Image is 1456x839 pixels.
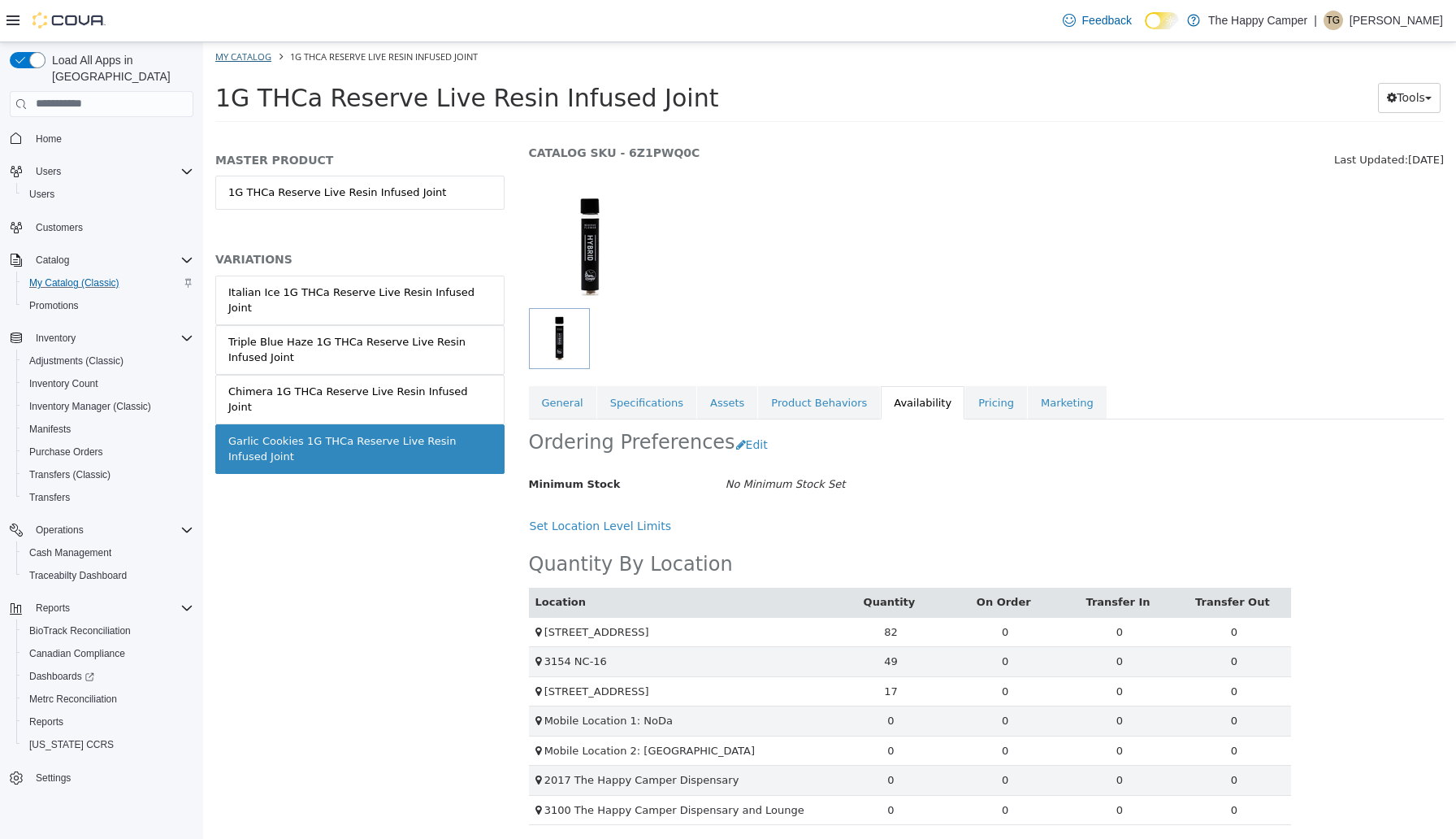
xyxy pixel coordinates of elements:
[23,667,101,686] a: Dashboards
[973,605,1088,635] td: 0
[29,520,193,540] span: Operations
[23,296,193,315] span: Promotions
[16,294,200,317] button: Promotions
[29,423,71,436] span: Manifests
[16,665,200,688] a: Dashboards
[29,768,77,788] a: Settings
[1056,4,1138,37] a: Feedback
[12,133,301,167] a: 1G THCa Reserve Live Resin Infused Joint
[341,643,446,655] span: [STREET_ADDRESS]
[23,488,76,507] a: Transfers
[630,634,745,664] td: 17
[29,217,193,237] span: Customers
[3,597,200,619] button: Reports
[23,543,193,563] span: Cash Management
[860,605,974,635] td: 0
[29,520,90,540] button: Operations
[29,129,68,149] a: Home
[16,272,200,294] button: My Catalog (Classic)
[23,689,193,709] span: Metrc Reconciliation
[16,711,200,733] button: Reports
[1205,111,1241,124] span: [DATE]
[23,185,193,204] span: Users
[326,436,418,448] span: Minimum Stock
[29,446,103,459] span: Purchase Orders
[29,377,98,390] span: Inventory Count
[23,419,193,439] span: Manifests
[23,621,193,641] span: BioTrack Reconciliation
[16,688,200,711] button: Metrc Reconciliation
[860,724,974,754] td: 0
[973,753,1088,783] td: 0
[23,465,193,485] span: Transfers (Classic)
[23,397,193,416] span: Inventory Manager (Classic)
[326,469,478,499] button: Set Location Level Limits
[23,273,126,293] a: My Catalog (Classic)
[745,605,860,635] td: 0
[1350,11,1443,30] p: [PERSON_NAME]
[23,374,105,393] a: Inventory Count
[36,772,71,785] span: Settings
[341,762,601,774] span: 3100 The Happy Camper Dispensary and Lounge
[860,575,974,605] td: 0
[326,510,530,535] h2: Quantity By Location
[29,162,67,181] button: Users
[29,670,94,683] span: Dashboards
[973,575,1088,605] td: 0
[973,664,1088,694] td: 0
[23,735,120,754] a: [US_STATE] CCRS
[860,753,974,783] td: 0
[23,273,193,293] span: My Catalog (Classic)
[16,541,200,564] button: Cash Management
[341,613,404,625] span: 3154 NC-16
[29,354,123,367] span: Adjustments (Classic)
[3,249,200,272] button: Catalog
[762,344,824,378] a: Pricing
[1327,11,1341,30] span: TG
[326,388,532,413] h2: Ordering Preferences
[3,160,200,183] button: Users
[29,299,79,312] span: Promotions
[522,436,643,448] i: No Minimum Stock Set
[16,395,200,418] button: Inventory Manager (Classic)
[29,328,193,348] span: Inventory
[29,598,76,618] button: Reports
[45,52,193,85] span: Load All Apps in [GEOGRAPHIC_DATA]
[36,524,84,537] span: Operations
[10,120,193,832] nav: Complex example
[23,442,193,462] span: Purchase Orders
[16,463,200,486] button: Transfers (Classic)
[341,584,446,596] span: [STREET_ADDRESS]
[745,664,860,694] td: 0
[661,554,716,566] a: Quantity
[745,724,860,754] td: 0
[87,8,275,20] span: 1G THCa Reserve Live Resin Infused Joint
[825,344,903,378] a: Marketing
[630,753,745,783] td: 0
[12,8,68,20] a: My Catalog
[29,546,111,559] span: Cash Management
[532,388,574,418] button: Edit
[23,351,130,371] a: Adjustments (Classic)
[12,111,301,125] h5: MASTER PRODUCT
[25,242,288,274] div: Italian Ice 1G THCa Reserve Live Resin Infused Joint
[1324,11,1343,30] div: Tyler Giamberini
[12,210,301,224] h5: VARIATIONS
[16,564,200,587] button: Traceabilty Dashboard
[23,667,193,686] span: Dashboards
[23,644,132,663] a: Canadian Compliance
[630,605,745,635] td: 49
[630,693,745,724] td: 0
[394,344,493,378] a: Specifications
[23,419,77,439] a: Manifests
[494,344,554,378] a: Assets
[29,647,125,660] span: Canadian Compliance
[341,732,536,744] span: 2017 The Happy Camper Dispensary
[23,397,158,416] a: Inventory Manager (Classic)
[1145,12,1179,29] input: Dark Mode
[860,634,974,664] td: 0
[332,552,386,568] button: Location
[992,554,1069,566] a: Transfer Out
[16,418,200,441] button: Manifests
[36,133,62,146] span: Home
